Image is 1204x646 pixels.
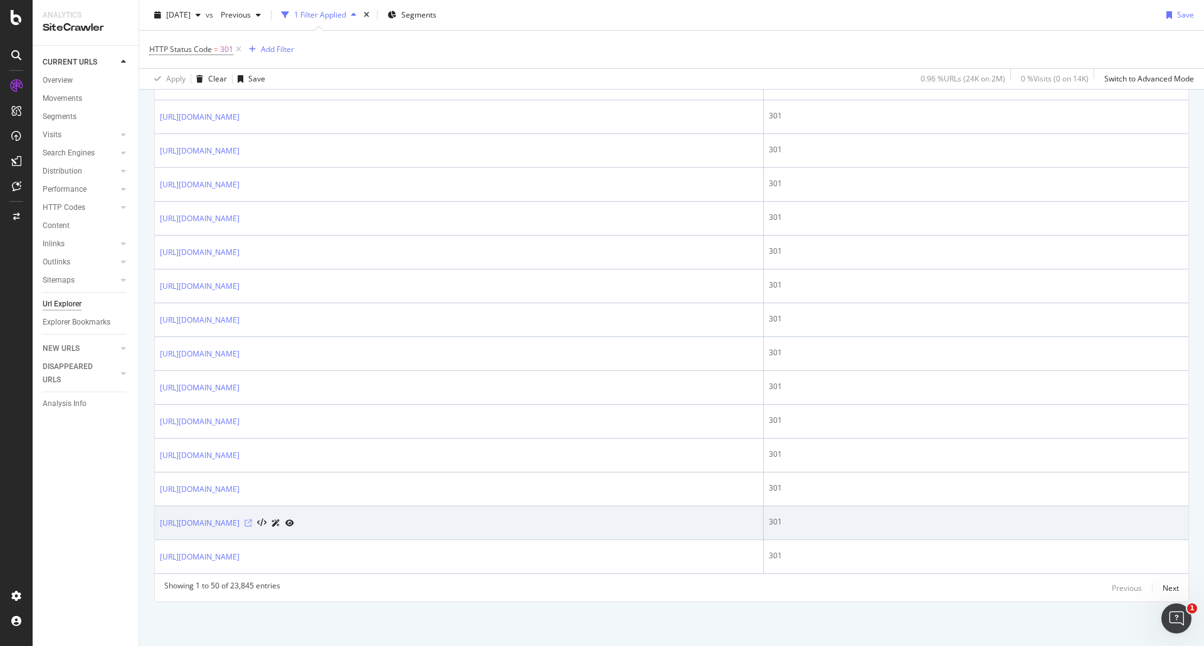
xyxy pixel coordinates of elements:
a: Inlinks [43,237,117,251]
div: 301 [769,550,1183,561]
div: 0.96 % URLs ( 24K on 2M ) [921,73,1005,84]
button: 1 Filter Applied [277,5,361,25]
button: Clear [191,69,227,89]
div: 301 [769,178,1183,189]
button: Save [233,69,265,89]
div: Explorer Bookmarks [43,316,110,329]
a: CURRENT URLS [43,56,117,69]
div: Analysis Info [43,397,87,410]
div: Analytics [43,10,129,21]
iframe: Intercom live chat [1161,603,1191,633]
div: 301 [769,212,1183,223]
button: Previous [1112,580,1142,595]
button: Next [1163,580,1179,595]
a: [URL][DOMAIN_NAME] [160,246,240,259]
button: Switch to Advanced Mode [1099,69,1194,89]
a: Visits [43,128,117,142]
div: 301 [769,347,1183,358]
div: Search Engines [43,147,95,160]
div: DISAPPEARED URLS [43,360,106,387]
div: CURRENT URLS [43,56,97,69]
div: SiteCrawler [43,21,129,35]
div: Performance [43,183,87,196]
button: Apply [149,69,186,89]
div: 1 Filter Applied [294,9,346,20]
a: [URL][DOMAIN_NAME] [160,348,240,360]
div: Switch to Advanced Mode [1104,73,1194,84]
button: Previous [216,5,266,25]
span: 301 [220,41,233,58]
a: Search Engines [43,147,117,160]
button: Save [1161,5,1194,25]
a: [URL][DOMAIN_NAME] [160,111,240,123]
a: NEW URLS [43,342,117,355]
a: [URL][DOMAIN_NAME] [160,415,240,428]
a: Overview [43,74,130,87]
div: times [361,9,372,21]
div: Inlinks [43,237,65,251]
a: Distribution [43,165,117,178]
a: AI Url Details [272,516,280,529]
button: Segments [383,5,441,25]
div: Showing 1 to 50 of 23,845 entries [164,580,280,595]
a: Sitemaps [43,274,117,287]
span: = [214,44,218,55]
div: 0 % Visits ( 0 on 14K ) [1021,73,1089,84]
div: Add Filter [261,44,294,55]
a: DISAPPEARED URLS [43,360,117,387]
a: [URL][DOMAIN_NAME] [160,179,240,191]
div: 301 [769,381,1183,392]
button: [DATE] [149,5,206,25]
button: View HTML Source [257,519,267,528]
a: Analysis Info [43,397,130,410]
div: 301 [769,246,1183,257]
a: [URL][DOMAIN_NAME] [160,280,240,293]
a: Url Explorer [43,298,130,311]
a: Explorer Bookmarks [43,316,130,329]
a: URL Inspection [285,516,294,529]
a: Movements [43,92,130,105]
a: [URL][DOMAIN_NAME] [160,551,240,563]
a: [URL][DOMAIN_NAME] [160,382,240,394]
div: 301 [769,313,1183,325]
div: Visits [43,128,61,142]
div: Save [248,73,265,84]
div: Outlinks [43,256,70,269]
div: HTTP Codes [43,201,85,214]
div: 301 [769,516,1183,528]
div: Sitemaps [43,274,75,287]
div: Save [1177,9,1194,20]
a: Segments [43,110,130,123]
div: Distribution [43,165,82,178]
a: Visit Online Page [245,519,252,527]
div: Movements [43,92,82,105]
button: Add Filter [244,42,294,57]
span: vs [206,9,216,20]
a: [URL][DOMAIN_NAME] [160,145,240,157]
div: Apply [166,73,186,84]
a: [URL][DOMAIN_NAME] [160,517,240,529]
div: Url Explorer [43,298,82,311]
div: Clear [208,73,227,84]
div: 301 [769,144,1183,155]
a: [URL][DOMAIN_NAME] [160,483,240,496]
a: [URL][DOMAIN_NAME] [160,314,240,326]
a: Performance [43,183,117,196]
div: Overview [43,74,73,87]
div: 301 [769,415,1183,426]
div: Content [43,219,70,232]
span: HTTP Status Code [149,44,212,55]
div: 301 [769,482,1183,494]
div: Next [1163,583,1179,593]
span: 1 [1187,603,1197,613]
span: Previous [216,9,251,20]
div: Segments [43,110,77,123]
a: Outlinks [43,256,117,269]
div: 301 [769,110,1183,122]
a: [URL][DOMAIN_NAME] [160,449,240,462]
div: NEW URLS [43,342,80,355]
div: 301 [769,449,1183,460]
div: 301 [769,279,1183,291]
div: Previous [1112,583,1142,593]
a: Content [43,219,130,232]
